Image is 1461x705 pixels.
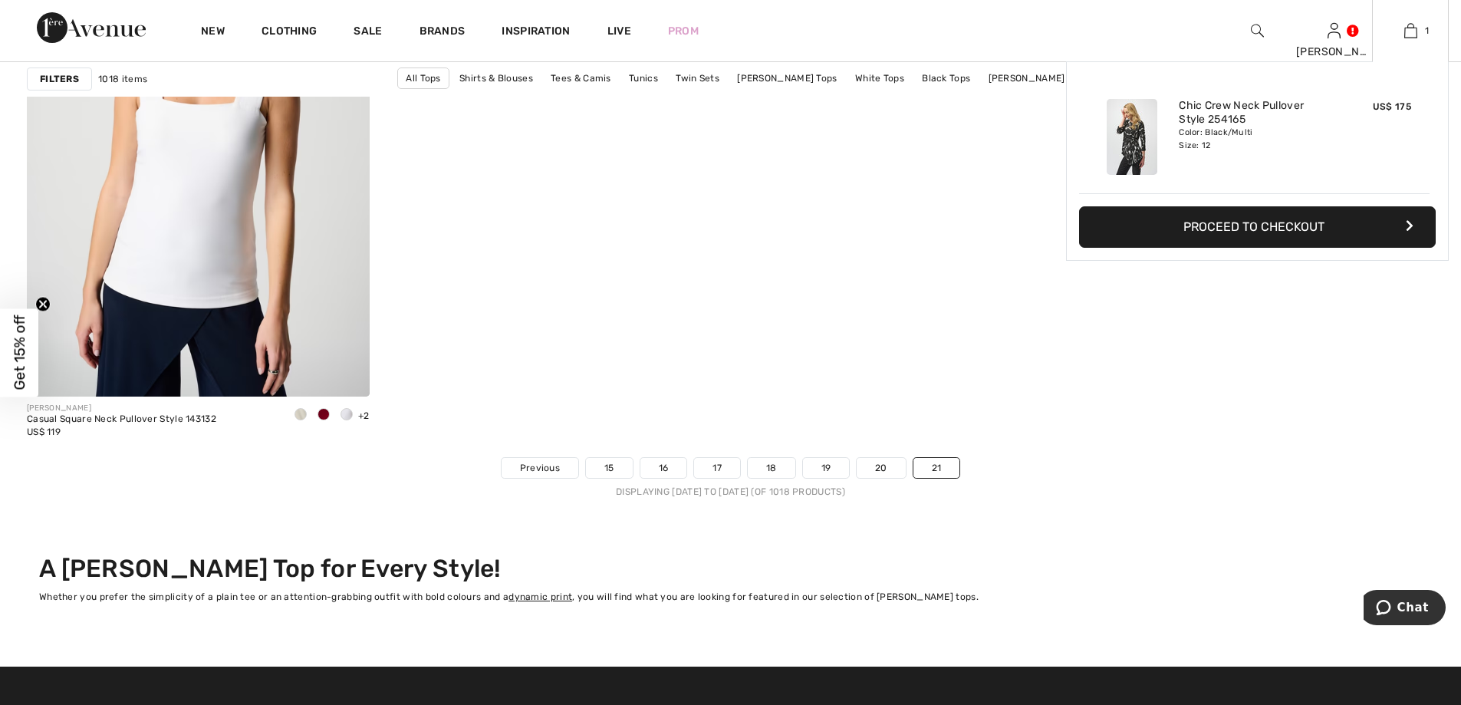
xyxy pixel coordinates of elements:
span: +2 [358,410,370,421]
a: 18 [748,458,795,478]
img: 1ère Avenue [37,12,146,43]
a: Twin Sets [668,68,727,88]
a: New [201,25,225,41]
img: Chic Crew Neck Pullover Style 254165 [1107,99,1157,175]
div: [PERSON_NAME] [27,403,216,414]
div: More [39,604,1422,618]
img: My Info [1328,21,1341,40]
h2: A [PERSON_NAME] Top for Every Style! [39,554,1422,583]
span: Previous [520,461,560,475]
button: Close teaser [35,296,51,311]
div: Moonstone [289,403,312,428]
div: Casual Square Neck Pullover Style 143132 [27,414,216,425]
a: White Tops [847,68,912,88]
a: 17 [694,458,740,478]
a: Clothing [262,25,317,41]
a: 21 [913,458,960,478]
img: search the website [1251,21,1264,40]
div: Color: Black/Multi Size: 12 [1179,127,1330,151]
strong: Filters [40,72,79,86]
a: dynamic print [508,591,572,602]
a: Tunics [621,68,666,88]
a: Brands [420,25,466,41]
div: Radiant red [312,403,335,428]
a: 20 [857,458,906,478]
span: 1018 items [98,72,147,86]
div: White [335,403,358,428]
a: Sale [354,25,382,41]
span: Inspiration [502,25,570,41]
div: Whether you prefer the simplicity of a plain tee or an attention-grabbing outfit with bold colour... [39,590,1422,604]
a: 16 [640,458,687,478]
a: Tees & Camis [543,68,619,88]
button: Proceed to Checkout [1079,206,1436,248]
a: Previous [502,458,578,478]
span: 1 [1425,24,1429,38]
a: 1 [1373,21,1448,40]
nav: Page navigation [27,457,1434,499]
div: [PERSON_NAME] [1296,44,1371,60]
a: 19 [803,458,850,478]
div: Displaying [DATE] to [DATE] (of 1018 products) [27,485,1434,499]
a: Black Tops [914,68,978,88]
a: Shirts & Blouses [452,68,541,88]
img: My Bag [1404,21,1417,40]
iframe: Opens a widget where you can chat to one of our agents [1364,590,1446,628]
span: Get 15% off [11,315,28,390]
a: All Tops [397,68,449,89]
span: US$ 175 [1373,101,1411,112]
span: US$ 119 [27,427,61,437]
a: Sign In [1328,23,1341,38]
a: Live [607,23,631,39]
a: Prom [668,23,699,39]
a: Chic Crew Neck Pullover Style 254165 [1179,99,1330,127]
a: [PERSON_NAME] Tops [729,68,844,88]
a: [PERSON_NAME] Tops [981,68,1096,88]
a: 15 [586,458,633,478]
